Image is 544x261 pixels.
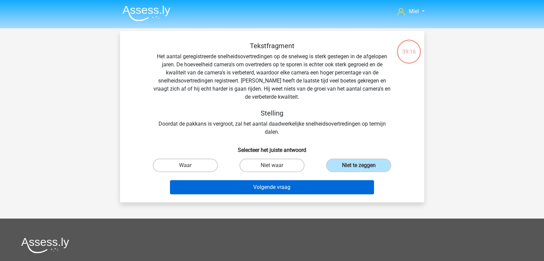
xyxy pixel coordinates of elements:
div: 39:16 [396,39,422,56]
img: Assessly [122,5,170,21]
label: Niet waar [239,159,305,172]
h5: Stelling [152,109,392,117]
h5: Tekstfragment [152,42,392,50]
h6: Selecteer het juiste antwoord [131,141,413,153]
label: Waar [153,159,218,172]
label: Niet te zeggen [326,159,391,172]
a: Miel [395,7,427,15]
div: Het aantal geregistreerde snelheidsovertredingen op de snelweg is sterk gestegen in de afgelopen ... [131,42,413,136]
span: Miel [409,8,419,14]
button: Volgende vraag [170,180,374,194]
img: Assessly logo [21,237,69,253]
